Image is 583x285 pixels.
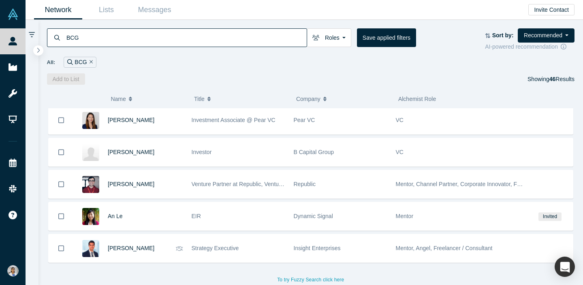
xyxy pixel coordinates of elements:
button: Add to List [47,73,85,85]
button: Bookmark [49,234,74,262]
span: Invited [538,212,561,221]
div: AI-powered recommendation [485,43,574,51]
img: Anandini Chawla's Account [7,265,19,276]
span: Title [194,90,205,107]
div: Showing [527,73,574,85]
button: Company [296,90,390,107]
button: Bookmark [49,138,74,166]
strong: Sort by: [492,32,514,39]
img: An Le's Profile Image [82,208,99,225]
span: VC [396,149,404,155]
a: Lists [82,0,130,19]
span: Republic [294,181,316,187]
a: Network [34,0,82,19]
span: All: [47,58,56,66]
span: Company [296,90,320,107]
img: Vivien Ho's Profile Image [82,112,99,129]
button: To try Fuzzy Search click here [271,274,350,285]
span: Strategy Executive [192,245,239,251]
button: Name [111,90,186,107]
img: Prerak Bathia's Profile Image [82,240,99,257]
button: Recommended [518,28,574,43]
span: EIR [192,213,201,219]
span: Insight Enterprises [294,245,341,251]
a: [PERSON_NAME] [108,117,154,123]
button: Title [194,90,288,107]
span: VC [396,117,404,123]
span: B Capital Group [294,149,334,155]
span: Mentor [396,213,414,219]
span: Investor [192,149,212,155]
span: Alchemist Role [398,96,436,102]
a: Messages [130,0,179,19]
span: Dynamic Signal [294,213,333,219]
a: An Le [108,213,123,219]
button: Bookmark [49,106,74,134]
button: Invite Contact [528,4,574,15]
span: Results [549,76,574,82]
span: Venture Partner at Republic, Venture Scout at Outlander VC [192,181,342,187]
button: Bookmark [49,202,74,230]
input: Search by name, title, company, summary, expertise, investment criteria or topics of focus [66,28,307,47]
span: Mentor, Channel Partner, Corporate Innovator, Freelancer / Consultant [396,181,573,187]
span: Name [111,90,126,107]
button: Remove Filter [87,58,93,67]
span: Investment Associate @ Pear VC [192,117,275,123]
a: [PERSON_NAME] [108,149,154,155]
span: Mentor, Angel, Freelancer / Consultant [396,245,493,251]
div: BCG [64,57,96,68]
button: Bookmark [49,170,74,198]
a: [PERSON_NAME] [108,245,154,251]
button: Roles [307,28,351,47]
span: Pear VC [294,117,315,123]
img: Alchemist Vault Logo [7,9,19,20]
strong: 46 [549,76,556,82]
button: Save applied filters [357,28,416,47]
img: Aki Tas's Profile Image [82,144,99,161]
img: Mikhail Sidakov's Profile Image [82,176,99,193]
a: [PERSON_NAME] [108,181,154,187]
